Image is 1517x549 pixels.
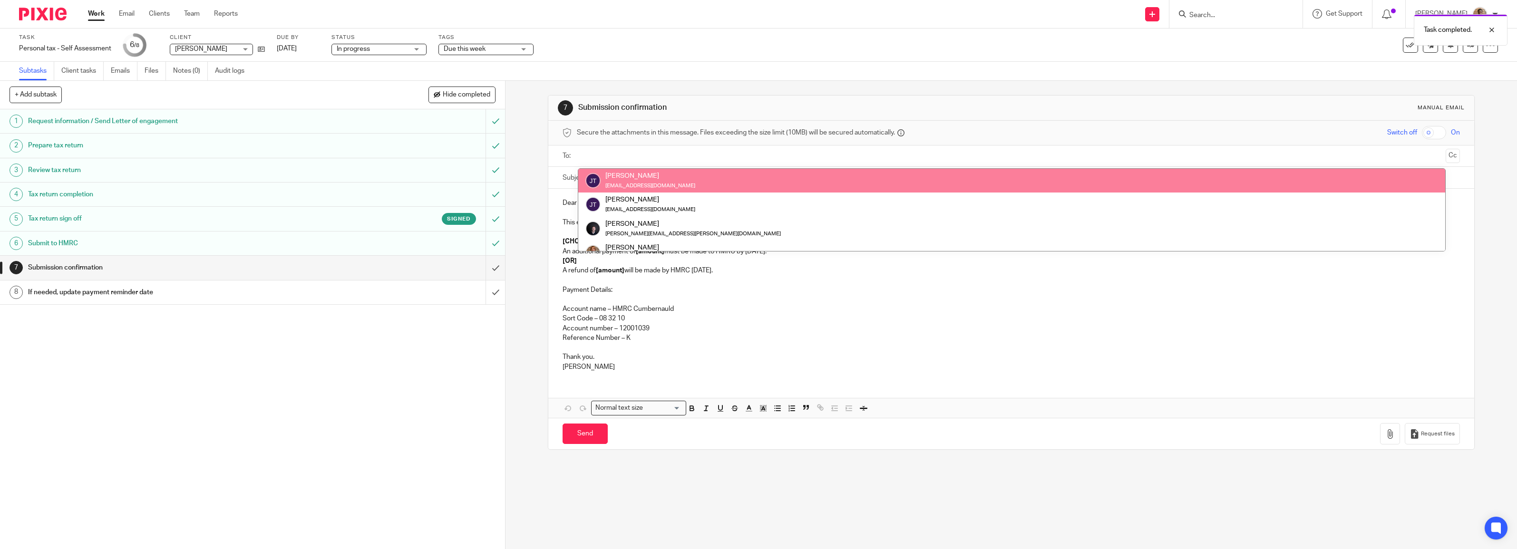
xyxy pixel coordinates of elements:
[119,9,135,19] a: Email
[1405,423,1460,444] button: Request files
[10,87,62,103] button: + Add subtask
[1418,104,1465,112] div: Manual email
[28,212,327,226] h1: Tax return sign off
[563,304,1460,324] p: Account name – HMRC Cumbernauld Sort Code – 08 32 10
[563,333,1460,343] p: Reference Number – K
[88,9,105,19] a: Work
[577,128,895,137] span: Secure the attachments in this message. Files exceeding the size limit (10MB) will be secured aut...
[19,8,67,20] img: Pixie
[563,258,577,264] strong: [OR]
[585,173,601,188] img: svg%3E
[130,39,139,50] div: 6
[28,114,327,128] h1: Request information / Send Letter of engagement
[10,139,23,153] div: 2
[61,62,104,80] a: Client tasks
[444,46,486,52] span: Due this week
[563,218,1460,227] p: This email is to confirm that your personal tax return has been submitted to HMRC.
[593,403,645,413] span: Normal text size
[605,195,695,204] div: [PERSON_NAME]
[19,62,54,80] a: Subtasks
[605,219,781,228] div: [PERSON_NAME]
[646,403,681,413] input: Search for option
[134,43,139,48] small: /8
[215,62,252,80] a: Audit logs
[1387,128,1417,137] span: Switch off
[585,245,601,260] img: WhatsApp%20Image%202025-04-23%20at%2010.20.30_16e186ec.jpg
[19,34,111,41] label: Task
[438,34,534,41] label: Tags
[563,362,1460,372] p: [PERSON_NAME]
[111,62,137,80] a: Emails
[337,46,370,52] span: In progress
[585,221,601,236] img: 455A2509.jpg
[605,231,781,236] small: [PERSON_NAME][EMAIL_ADDRESS][PERSON_NAME][DOMAIN_NAME]
[28,187,327,202] h1: Tax return completion
[149,9,170,19] a: Clients
[1451,128,1460,137] span: On
[170,34,265,41] label: Client
[585,197,601,212] img: svg%3E
[28,138,327,153] h1: Prepare tax return
[563,198,1460,208] p: Dear [PERSON_NAME],
[605,243,738,252] div: [PERSON_NAME]
[28,260,327,275] h1: Submission confirmation
[563,352,1460,362] p: Thank you.
[563,238,611,245] strong: [CHOOSE ONE]
[636,248,664,255] strong: [amount]
[1446,149,1460,163] button: Cc
[173,62,208,80] a: Notes (0)
[10,164,23,177] div: 3
[563,324,1460,333] p: Account number – 12001039
[563,266,1460,275] p: A refund of will be made by HMRC [DATE].
[443,91,490,99] span: Hide completed
[563,173,587,183] label: Subject:
[1421,430,1455,438] span: Request files
[563,424,608,444] input: Send
[10,261,23,274] div: 7
[447,215,471,223] span: Signed
[428,87,496,103] button: Hide completed
[591,401,686,415] div: Search for option
[605,183,695,188] small: [EMAIL_ADDRESS][DOMAIN_NAME]
[10,115,23,128] div: 1
[10,212,23,226] div: 5
[10,286,23,299] div: 8
[214,9,238,19] a: Reports
[605,207,695,212] small: [EMAIL_ADDRESS][DOMAIN_NAME]
[563,285,1460,295] p: Payment Details:
[563,247,1460,256] p: An additional payment of must be made to HMRC by [DATE].
[277,45,297,52] span: [DATE]
[596,267,624,274] strong: [amount]
[605,171,695,181] div: [PERSON_NAME]
[28,285,327,299] h1: If needed, update payment reminder date
[10,188,23,201] div: 4
[184,9,200,19] a: Team
[563,151,573,161] label: To:
[277,34,320,41] label: Due by
[28,163,327,177] h1: Review tax return
[145,62,166,80] a: Files
[331,34,427,41] label: Status
[1472,7,1488,22] img: WhatsApp%20Image%202025-04-23%20.jpg
[175,46,227,52] span: [PERSON_NAME]
[28,236,327,250] h1: Submit to HMRC
[578,103,1032,113] h1: Submission confirmation
[10,237,23,250] div: 6
[558,100,573,116] div: 7
[19,44,111,53] div: Personal tax - Self Assessment
[1424,25,1472,35] p: Task completed.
